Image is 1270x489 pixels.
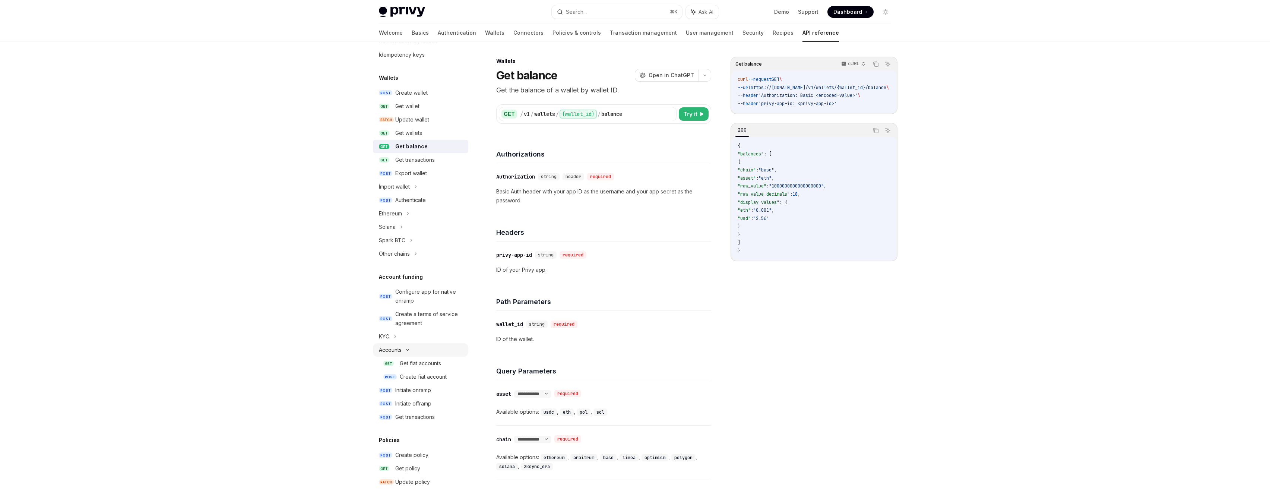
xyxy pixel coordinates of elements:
[566,7,587,16] div: Search...
[496,69,558,82] h1: Get balance
[766,183,769,189] span: :
[649,72,694,79] span: Open in ChatGPT
[395,287,464,305] div: Configure app for native onramp
[373,193,468,207] a: POSTAuthenticate
[735,126,749,135] div: 200
[379,157,389,163] span: GET
[748,76,772,82] span: --request
[496,227,711,237] h4: Headers
[521,463,553,470] code: zksync_era
[395,142,428,151] div: Get balance
[400,372,447,381] div: Create fiat account
[738,207,751,213] span: "eth"
[552,5,682,19] button: Search...⌘K
[373,100,468,113] a: GETGet wallet
[395,477,430,486] div: Update policy
[379,24,403,42] a: Welcome
[379,117,394,123] span: PATCH
[541,454,567,461] code: ethereum
[529,321,545,327] span: string
[560,110,597,119] div: {wallet_id}
[738,101,758,107] span: --header
[373,307,468,330] a: POSTCreate a terms of service agreement
[496,366,711,376] h4: Query Parameters
[671,453,699,462] div: ,
[383,374,397,380] span: POST
[883,59,893,69] button: Ask AI
[738,199,779,205] span: "display_values"
[600,453,620,462] div: ,
[753,207,772,213] span: "0.001"
[395,196,426,205] div: Authenticate
[379,198,392,203] span: POST
[373,86,468,100] a: POSTCreate wallet
[790,191,792,197] span: :
[395,169,427,178] div: Export wallet
[620,454,639,461] code: linea
[758,167,774,173] span: "base"
[774,167,777,173] span: ,
[541,407,560,416] div: ,
[738,175,756,181] span: "asset"
[779,76,782,82] span: \
[798,191,800,197] span: ,
[373,285,468,307] a: POSTConfigure app for native onramp
[774,8,789,16] a: Demo
[570,453,600,462] div: ,
[379,73,398,82] h5: Wallets
[496,436,511,443] div: chain
[400,359,441,368] div: Get fiat accounts
[496,57,711,65] div: Wallets
[554,435,581,443] div: required
[837,58,869,70] button: cURL
[566,174,581,180] span: header
[379,294,392,299] span: POST
[738,215,751,221] span: "usd"
[738,191,790,197] span: "raw_value_decimals"
[871,126,881,135] button: Copy the contents from the code block
[379,466,389,471] span: GET
[738,183,766,189] span: "raw_value"
[792,191,798,197] span: 18
[524,110,530,118] div: v1
[772,76,779,82] span: GET
[742,24,764,42] a: Security
[379,223,396,231] div: Solana
[551,321,577,328] div: required
[379,236,405,245] div: Spark BTC
[496,149,711,159] h4: Authorizations
[496,335,711,344] p: ID of the wallet.
[373,48,468,61] a: Idempotency keys
[758,175,772,181] span: "eth"
[758,92,858,98] span: 'Authorization: Basic <encoded-value>'
[541,453,570,462] div: ,
[496,173,535,180] div: Authorization
[379,90,392,96] span: POST
[779,199,787,205] span: : {
[738,167,756,173] span: "chain"
[751,207,753,213] span: :
[802,24,839,42] a: API reference
[756,167,758,173] span: :
[412,24,429,42] a: Basics
[395,451,428,460] div: Create policy
[738,151,764,157] span: "balances"
[560,407,577,416] div: ,
[373,475,468,489] a: PATCHUpdate policy
[735,61,762,67] span: Get balance
[570,454,597,461] code: arbitrum
[587,173,614,180] div: required
[738,85,751,91] span: --url
[686,24,734,42] a: User management
[379,104,389,109] span: GET
[395,413,435,422] div: Get transactions
[438,24,476,42] a: Authentication
[379,50,425,59] div: Idempotency keys
[541,174,557,180] span: string
[686,5,719,19] button: Ask AI
[496,297,711,307] h4: Path Parameters
[772,207,774,213] span: ,
[379,209,402,218] div: Ethereum
[373,448,468,462] a: POSTCreate policy
[751,85,886,91] span: https://[DOMAIN_NAME]/v1/wallets/{wallet_id}/balance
